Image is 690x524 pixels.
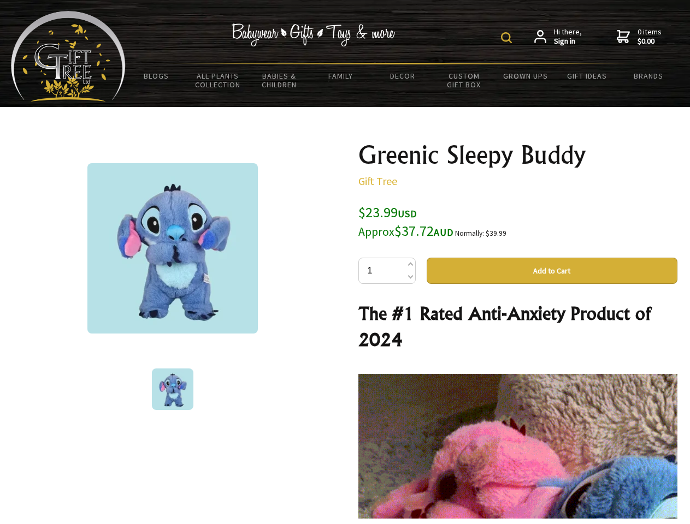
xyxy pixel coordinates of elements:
[187,64,249,96] a: All Plants Collection
[427,258,677,284] button: Add to Cart
[310,64,372,87] a: Family
[358,174,397,188] a: Gift Tree
[556,64,618,87] a: Gift Ideas
[358,224,394,239] small: Approx
[618,64,680,87] a: Brands
[433,64,495,96] a: Custom Gift Box
[501,32,512,43] img: product search
[11,11,126,102] img: Babyware - Gifts - Toys and more...
[232,23,396,46] img: Babywear - Gifts - Toys & more
[371,64,433,87] a: Decor
[638,37,662,46] strong: $0.00
[494,64,556,87] a: Grown Ups
[398,207,417,220] span: USD
[434,226,453,239] span: AUD
[534,27,582,46] a: Hi there,Sign in
[617,27,662,46] a: 0 items$0.00
[358,142,677,168] h1: Greenic Sleepy Buddy
[358,203,453,240] span: $23.99 $37.72
[152,368,193,410] img: Greenic Sleepy Buddy
[638,27,662,46] span: 0 items
[554,37,582,46] strong: Sign in
[249,64,310,96] a: Babies & Children
[87,163,258,334] img: Greenic Sleepy Buddy
[358,302,651,350] strong: The #1 Rated Anti-Anxiety Product of 2024
[126,64,187,87] a: BLOGS
[455,229,506,238] small: Normally: $39.99
[554,27,582,46] span: Hi there,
